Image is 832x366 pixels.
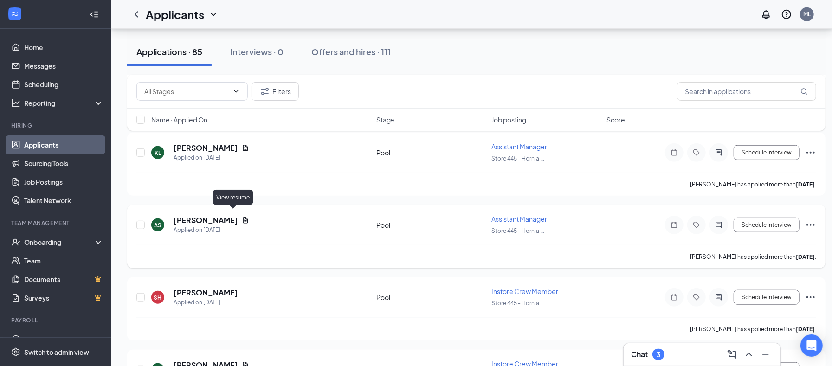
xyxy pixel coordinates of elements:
svg: UserCheck [11,238,20,247]
div: ML [803,10,811,18]
p: [PERSON_NAME] has applied more than . [690,253,816,261]
a: DocumentsCrown [24,270,103,289]
span: Score [606,115,625,124]
svg: WorkstreamLogo [10,9,19,19]
h5: [PERSON_NAME] [174,143,238,153]
button: ChevronUp [742,347,756,362]
svg: Minimize [760,349,771,360]
p: [PERSON_NAME] has applied more than . [690,180,816,188]
svg: Settings [11,347,20,357]
input: Search in applications [677,82,816,101]
div: Hiring [11,122,102,129]
div: Pool [376,293,486,302]
svg: Note [669,221,680,229]
button: Filter Filters [252,82,299,101]
div: Onboarding [24,238,96,247]
button: Minimize [758,347,773,362]
svg: ActiveChat [713,294,724,301]
svg: Note [669,294,680,301]
h1: Applicants [146,6,204,22]
button: Schedule Interview [734,218,800,232]
div: Offers and hires · 111 [311,46,391,58]
div: KL [155,149,161,157]
div: AS [154,221,161,229]
div: SH [154,294,162,302]
div: Reporting [24,98,104,108]
svg: Tag [691,294,702,301]
svg: Filter [259,86,271,97]
div: Interviews · 0 [230,46,284,58]
svg: ActiveChat [713,149,724,156]
div: Applied on [DATE] [174,153,249,162]
span: Store 445 - Hornla ... [491,227,544,234]
a: Talent Network [24,191,103,210]
a: Sourcing Tools [24,154,103,173]
b: [DATE] [796,181,815,188]
div: Pool [376,148,486,157]
div: Applications · 85 [136,46,202,58]
b: [DATE] [796,326,815,333]
a: PayrollCrown [24,330,103,349]
span: Store 445 - Hornla ... [491,300,544,307]
h5: [PERSON_NAME] [174,288,238,298]
span: Store 445 - Hornla ... [491,155,544,162]
a: Job Postings [24,173,103,191]
button: Schedule Interview [734,290,800,305]
svg: Analysis [11,98,20,108]
div: Team Management [11,219,102,227]
svg: ComposeMessage [727,349,738,360]
svg: Notifications [761,9,772,20]
span: Name · Applied On [151,115,207,124]
h5: [PERSON_NAME] [174,215,238,225]
div: Open Intercom Messenger [800,334,823,357]
svg: ChevronDown [232,88,240,95]
button: ComposeMessage [725,347,740,362]
svg: ActiveChat [713,221,724,229]
svg: Ellipses [805,292,816,303]
svg: ChevronDown [208,9,219,20]
span: Job posting [491,115,526,124]
input: All Stages [144,86,229,96]
div: 3 [657,351,660,359]
svg: ChevronLeft [131,9,142,20]
svg: Document [242,217,249,224]
a: Home [24,38,103,57]
b: [DATE] [796,253,815,260]
span: Stage [376,115,395,124]
a: Applicants [24,135,103,154]
span: Assistant Manager [491,142,547,151]
a: SurveysCrown [24,289,103,307]
a: Messages [24,57,103,75]
svg: Document [242,144,249,152]
svg: Ellipses [805,147,816,158]
span: Assistant Manager [491,215,547,223]
div: Pool [376,220,486,230]
svg: ChevronUp [743,349,755,360]
svg: Tag [691,149,702,156]
svg: Note [669,149,680,156]
div: View resume [213,190,253,205]
span: Instore Crew Member [491,287,558,295]
p: [PERSON_NAME] has applied more than . [690,325,816,333]
svg: QuestionInfo [781,9,792,20]
button: Schedule Interview [734,145,800,160]
div: Payroll [11,316,102,324]
svg: Ellipses [805,219,816,231]
div: Applied on [DATE] [174,225,249,235]
svg: Tag [691,221,702,229]
div: Applied on [DATE] [174,298,238,307]
a: Team [24,251,103,270]
h3: Chat [631,349,648,360]
div: Switch to admin view [24,347,89,357]
svg: Collapse [90,10,99,19]
svg: MagnifyingGlass [800,88,808,95]
a: Scheduling [24,75,103,94]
